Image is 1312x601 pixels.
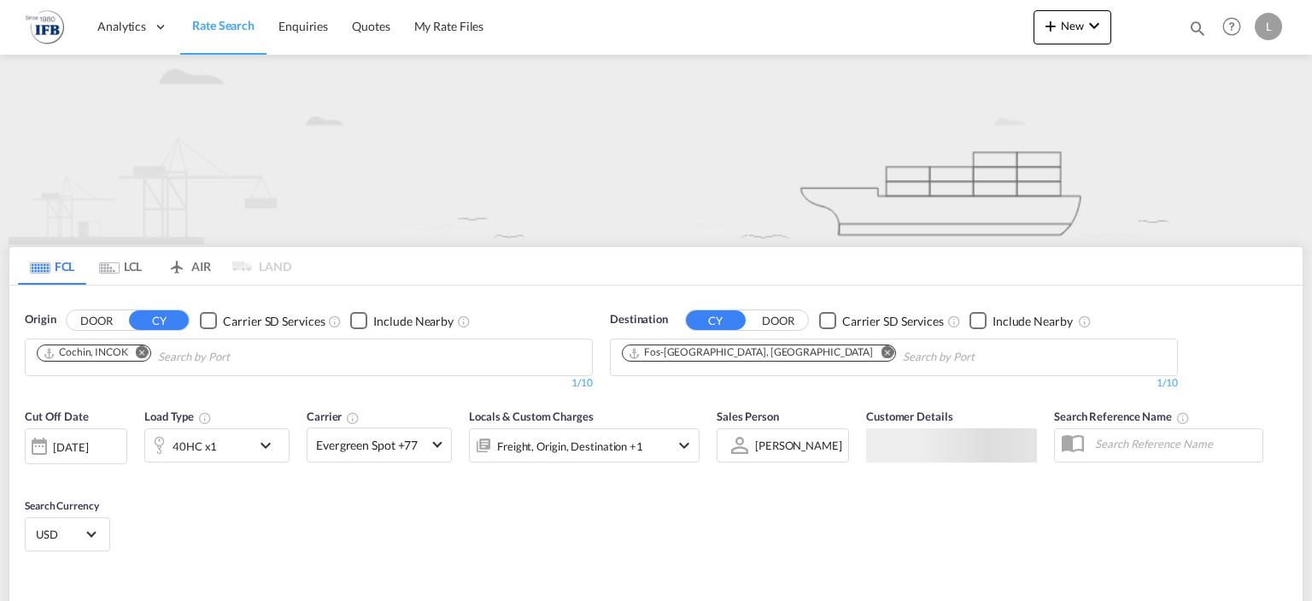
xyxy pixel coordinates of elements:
md-chips-wrap: Chips container. Use arrow keys to select chips. [34,339,327,371]
span: Locals & Custom Charges [469,410,594,423]
input: Chips input. [158,344,320,371]
span: Destination [610,311,668,328]
div: L [1255,13,1282,40]
span: Evergreen Spot +77 [316,437,427,454]
md-pagination-wrapper: Use the left and right arrow keys to navigate between tabs [18,247,291,285]
span: Search Currency [25,499,99,512]
md-datepicker: Select [25,462,38,485]
md-icon: icon-plus 400-fg [1040,15,1061,36]
md-checkbox: Checkbox No Ink [350,311,454,329]
md-select: Select Currency: $ USDUnited States Dollar [34,521,101,546]
md-icon: The selected Trucker/Carrierwill be displayed in the rate results If the rates are from another f... [346,411,360,425]
md-icon: icon-airplane [167,256,187,269]
md-tab-item: LCL [86,247,155,285]
button: DOOR [748,311,808,331]
md-checkbox: Checkbox No Ink [969,311,1073,329]
md-icon: icon-chevron-down [1084,15,1104,36]
span: Rate Search [192,18,255,32]
input: Chips input. [903,344,1065,371]
div: Freight Origin Destination Dock Stuffingicon-chevron-down [469,428,700,463]
md-chips-wrap: Chips container. Use arrow keys to select chips. [619,339,1072,371]
md-checkbox: Checkbox No Ink [200,311,325,329]
div: 40HC x1icon-chevron-down [144,428,290,463]
div: [PERSON_NAME] [755,439,842,452]
button: CY [686,310,746,330]
span: Cut Off Date [25,410,89,423]
span: My Rate Files [414,19,484,33]
span: Sales Person [717,410,779,423]
div: 40HC x1 [173,434,217,458]
div: Cochin, INCOK [43,345,128,360]
md-icon: Unchecked: Search for CY (Container Yard) services for all selected carriers.Checked : Search for... [328,315,342,328]
span: Quotes [352,19,389,33]
button: Remove [125,345,150,362]
div: icon-magnify [1188,19,1207,44]
div: [DATE] [25,428,127,464]
md-icon: icon-chevron-down [255,435,284,456]
span: Search Reference Name [1054,410,1190,423]
span: Load Type [144,410,212,423]
button: CY [129,310,189,330]
md-select: Sales Person: Louis Micoulaz [753,433,844,457]
div: [DATE] [53,439,88,455]
img: de31bbe0256b11eebba44b54815f083d.png [26,8,64,46]
button: Remove [870,345,895,362]
span: Enquiries [278,19,328,33]
input: Search Reference Name [1086,431,1262,457]
md-icon: icon-magnify [1188,19,1207,38]
div: Carrier SD Services [223,313,325,330]
div: 1/10 [610,376,1178,391]
div: Fos-sur-Mer, FRFOS [628,345,873,360]
span: Customer Details [866,410,952,423]
md-icon: icon-information-outline [198,411,212,425]
md-icon: Unchecked: Ignores neighbouring ports when fetching rates.Checked : Includes neighbouring ports w... [457,315,471,328]
md-icon: Unchecked: Search for CY (Container Yard) services for all selected carriers.Checked : Search for... [947,315,961,328]
span: Origin [25,311,56,328]
div: Press delete to remove this chip. [43,345,132,360]
md-icon: icon-chevron-down [674,435,694,456]
img: new-FCL.png [9,55,1303,245]
div: Press delete to remove this chip. [628,345,876,360]
div: Carrier SD Services [842,313,944,330]
button: icon-plus 400-fgNewicon-chevron-down [1034,10,1111,44]
md-tab-item: AIR [155,247,223,285]
div: Help [1217,12,1255,43]
md-tab-item: FCL [18,247,86,285]
md-checkbox: Checkbox No Ink [819,311,944,329]
span: Analytics [97,18,146,35]
div: Include Nearby [993,313,1073,330]
div: Freight Origin Destination Dock Stuffing [497,434,643,458]
md-icon: Your search will be saved by the below given name [1176,411,1190,425]
md-icon: Unchecked: Ignores neighbouring ports when fetching rates.Checked : Includes neighbouring ports w... [1078,315,1092,328]
div: Include Nearby [373,313,454,330]
span: USD [36,527,84,542]
button: DOOR [67,311,126,331]
div: 1/10 [25,376,593,391]
span: New [1040,19,1104,32]
span: Help [1217,12,1246,41]
span: Carrier [307,410,360,423]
